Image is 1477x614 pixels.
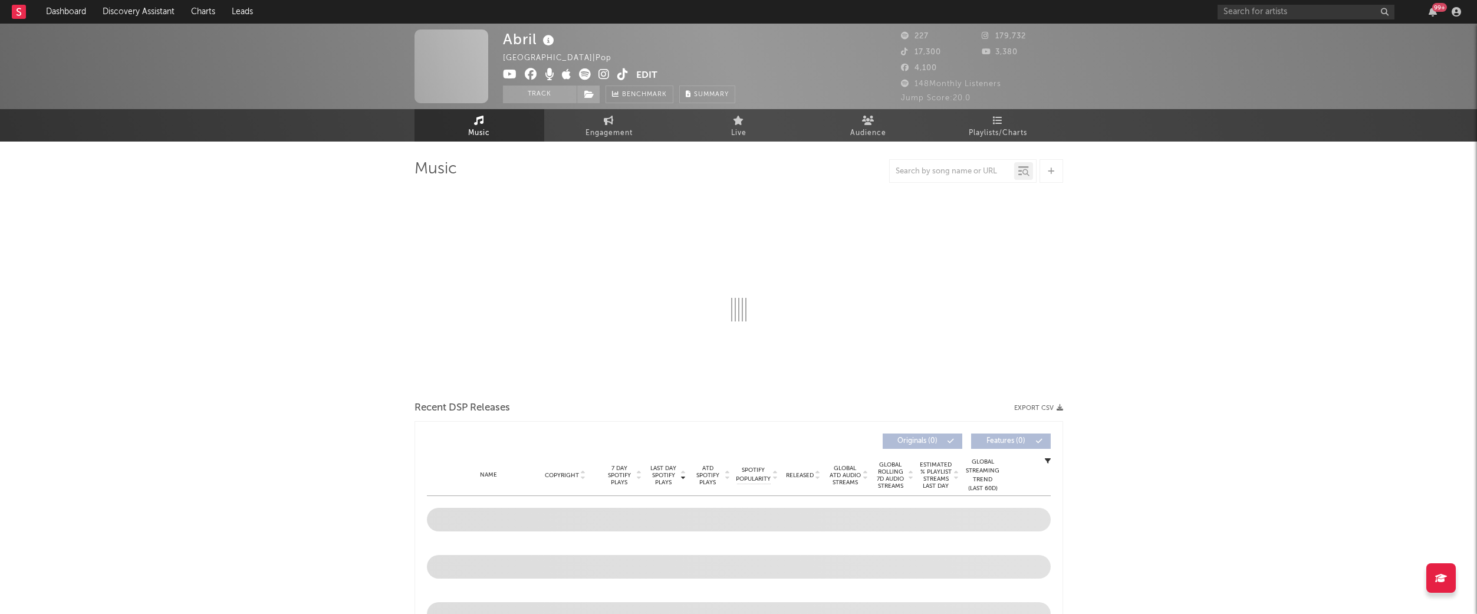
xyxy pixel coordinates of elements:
span: Recent DSP Releases [415,401,510,415]
span: 3,380 [982,48,1018,56]
span: Global Rolling 7D Audio Streams [874,461,907,490]
button: Track [503,86,577,103]
div: 99 + [1432,3,1447,12]
div: Global Streaming Trend (Last 60D) [965,458,1001,493]
span: ATD Spotify Plays [692,465,723,486]
div: Name [450,471,528,480]
a: Music [415,109,544,142]
span: Audience [850,126,886,140]
span: 179,732 [982,32,1026,40]
span: Music [468,126,490,140]
span: Copyright [545,472,579,479]
span: 7 Day Spotify Plays [604,465,635,486]
div: [GEOGRAPHIC_DATA] | Pop [503,51,625,65]
button: Edit [636,68,657,83]
span: Global ATD Audio Streams [829,465,861,486]
input: Search for artists [1218,5,1394,19]
button: 99+ [1429,7,1437,17]
span: 148 Monthly Listeners [901,80,1001,88]
span: Last Day Spotify Plays [648,465,679,486]
span: 4,100 [901,64,937,72]
span: Summary [694,91,729,98]
span: Live [731,126,746,140]
button: Features(0) [971,434,1051,449]
a: Audience [804,109,933,142]
span: 17,300 [901,48,941,56]
span: 227 [901,32,929,40]
span: Playlists/Charts [969,126,1027,140]
span: Estimated % Playlist Streams Last Day [920,461,952,490]
span: Jump Score: 20.0 [901,94,971,102]
button: Export CSV [1014,405,1063,412]
button: Originals(0) [883,434,962,449]
span: Spotify Popularity [736,466,771,484]
span: Features ( 0 ) [979,438,1033,445]
span: Benchmark [622,88,667,102]
span: Released [786,472,814,479]
a: Benchmark [606,86,673,103]
a: Playlists/Charts [933,109,1063,142]
span: Engagement [585,126,633,140]
input: Search by song name or URL [890,167,1014,176]
a: Live [674,109,804,142]
button: Summary [679,86,735,103]
div: Abril [503,29,557,49]
a: Engagement [544,109,674,142]
span: Originals ( 0 ) [890,438,945,445]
